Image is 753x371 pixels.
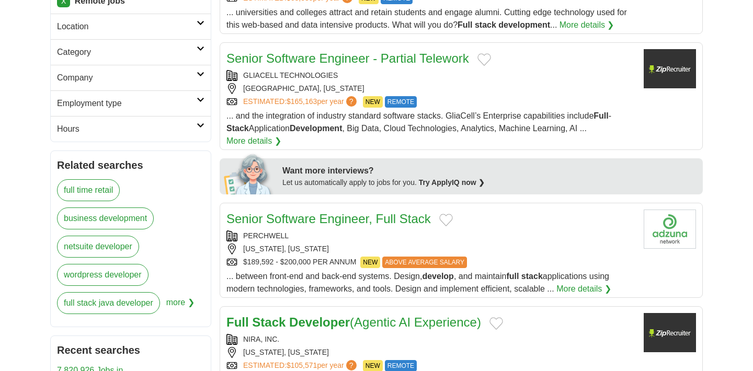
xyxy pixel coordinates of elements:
a: Employment type [51,90,211,116]
strong: Full [458,20,472,29]
button: Add to favorite jobs [439,214,453,226]
div: PERCHWELL [226,230,635,241]
div: Want more interviews? [282,165,697,177]
a: More details ❯ [556,283,611,295]
span: NEW [363,96,383,108]
div: NIRA, INC. [226,334,635,345]
strong: Development [290,124,342,133]
span: ABOVE AVERAGE SALARY [382,257,467,268]
h2: Hours [57,123,197,135]
img: Company logo [644,49,696,88]
a: Try ApplyIQ now ❯ [419,178,485,187]
strong: full [506,272,519,281]
div: [GEOGRAPHIC_DATA], [US_STATE] [226,83,635,94]
strong: Developer [289,315,350,329]
strong: Full [226,315,249,329]
span: ... universities and colleges attract and retain students and engage alumni. Cutting edge technol... [226,8,627,29]
a: wordpress developer [57,264,149,286]
img: Company logo [644,210,696,249]
h2: Recent searches [57,342,204,358]
img: Company logo [644,313,696,352]
strong: Stack [252,315,286,329]
a: Company [51,65,211,90]
h2: Location [57,20,197,33]
a: business development [57,207,154,229]
div: $189,592 - $200,000 PER ANNUM [226,257,635,268]
span: ... between front-end and back-end systems. Design, , and maintain applications using modern tech... [226,272,609,293]
h2: Employment type [57,97,197,110]
h2: Category [57,46,197,59]
h2: Related searches [57,157,204,173]
strong: development [498,20,550,29]
strong: stack [475,20,496,29]
div: [US_STATE], [US_STATE] [226,347,635,358]
a: Category [51,39,211,65]
span: NEW [360,257,380,268]
a: More details ❯ [560,19,614,31]
span: $105,571 [287,361,317,369]
strong: Stack [226,124,249,133]
div: Let us automatically apply to jobs for you. [282,177,697,188]
a: Full Stack Developer(Agentic AI Experience) [226,315,481,329]
a: Senior Software Engineer, Full Stack [226,212,431,226]
a: Hours [51,116,211,142]
img: apply-iq-scientist.png [224,153,275,194]
strong: develop [422,272,453,281]
span: ? [346,360,357,370]
span: ... and the integration of industry standard software stacks. GliaCell’s Enterprise capabilities ... [226,111,611,133]
a: Senior Software Engineer - Partial Telework [226,51,469,65]
div: GLIACELL TECHNOLOGIES [226,70,635,81]
strong: stack [521,272,543,281]
a: full stack java developer [57,292,160,314]
button: Add to favorite jobs [489,317,503,330]
button: Add to favorite jobs [477,53,491,66]
a: netsuite developer [57,236,139,258]
a: full time retail [57,179,120,201]
span: ? [346,96,357,107]
div: [US_STATE], [US_STATE] [226,244,635,254]
span: REMOTE [385,96,417,108]
span: $165,163 [287,97,317,106]
h2: Company [57,72,197,84]
span: more ❯ [166,292,195,320]
a: Location [51,14,211,39]
a: ESTIMATED:$165,163per year? [243,96,359,108]
strong: Full [594,111,608,120]
a: More details ❯ [226,135,281,147]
